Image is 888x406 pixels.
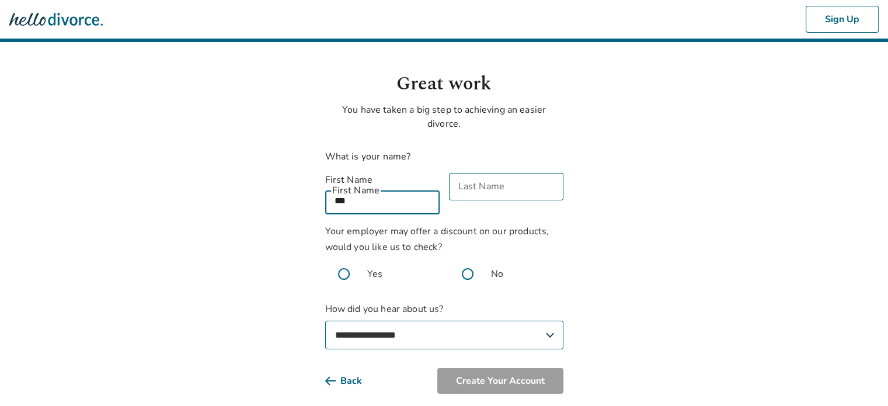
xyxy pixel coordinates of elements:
img: Hello Divorce Logo [9,8,103,31]
iframe: Chat Widget [830,350,888,406]
label: What is your name? [325,150,411,163]
p: You have taken a big step to achieving an easier divorce. [325,103,563,131]
button: Sign Up [806,6,879,33]
button: Create Your Account [437,368,563,394]
span: No [491,267,503,281]
select: How did you hear about us? [325,321,563,349]
button: Back [325,368,381,394]
span: Yes [367,267,382,281]
h1: Great work [325,70,563,98]
label: First Name [325,173,440,187]
label: How did you hear about us? [325,302,563,349]
span: Your employer may offer a discount on our products, would you like us to check? [325,225,549,254]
